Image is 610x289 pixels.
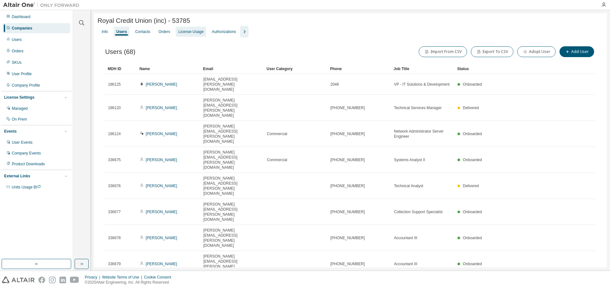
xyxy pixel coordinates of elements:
[394,261,417,266] span: Accountant III
[108,209,121,214] span: 336677
[463,262,482,266] span: Onboarded
[394,183,423,188] span: Technical Analyst
[267,131,287,136] span: Commercial
[139,64,198,74] div: Name
[159,29,170,34] div: Orders
[12,37,22,42] div: Users
[517,46,556,57] button: Adopt User
[463,132,482,136] span: Onboarded
[330,235,365,240] span: [PHONE_NUMBER]
[108,131,121,136] span: 186124
[330,64,389,74] div: Phone
[267,157,287,162] span: Commercial
[12,71,32,76] div: User Profile
[203,254,261,274] span: [PERSON_NAME][EMAIL_ADDRESS][PERSON_NAME][DOMAIN_NAME]
[471,46,513,57] button: Export To CSV
[135,29,150,34] div: Contacts
[116,29,127,34] div: Users
[85,275,102,280] div: Privacy
[463,184,479,188] span: Delivered
[394,129,452,139] span: Network Administrator Server Engineer
[146,132,177,136] a: [PERSON_NAME]
[330,131,365,136] span: [PHONE_NUMBER]
[463,236,482,240] span: Onboarded
[2,277,35,283] img: altair_logo.svg
[12,49,24,54] div: Orders
[12,185,41,189] span: Units Usage BI
[49,277,56,283] img: instagram.svg
[178,29,203,34] div: License Usage
[12,117,27,122] div: On Prem
[203,176,261,196] span: [PERSON_NAME][EMAIL_ADDRESS][PERSON_NAME][DOMAIN_NAME]
[146,236,177,240] a: [PERSON_NAME]
[146,82,177,87] a: [PERSON_NAME]
[4,174,30,179] div: External Links
[108,82,121,87] span: 186125
[267,64,325,74] div: User Category
[330,183,365,188] span: [PHONE_NUMBER]
[12,14,30,19] div: Dashboard
[463,82,482,87] span: Onboarded
[203,150,261,170] span: [PERSON_NAME][EMAIL_ADDRESS][PERSON_NAME][DOMAIN_NAME]
[3,2,83,8] img: Altair One
[38,277,45,283] img: facebook.svg
[394,235,417,240] span: Accountant III
[457,64,557,74] div: Status
[12,106,28,111] div: Managed
[146,158,177,162] a: [PERSON_NAME]
[203,64,261,74] div: Email
[12,83,40,88] div: Company Profile
[203,124,261,144] span: [PERSON_NAME][EMAIL_ADDRESS][PERSON_NAME][DOMAIN_NAME]
[463,106,479,110] span: Delivered
[12,26,32,31] div: Companies
[59,277,66,283] img: linkedin.svg
[203,202,261,222] span: [PERSON_NAME][EMAIL_ADDRESS][PERSON_NAME][DOMAIN_NAME]
[102,275,144,280] div: Website Terms of Use
[85,280,175,285] p: © 2025 Altair Engineering, Inc. All Rights Reserved.
[330,82,339,87] span: 2048
[394,82,450,87] span: VP - IT Solutions & Development
[394,105,442,110] span: Technical Services Manager
[70,277,79,283] img: youtube.svg
[394,64,452,74] div: Job Title
[108,64,134,74] div: MDH ID
[105,48,135,56] span: Users (68)
[146,106,177,110] a: [PERSON_NAME]
[4,95,34,100] div: License Settings
[394,157,425,162] span: Systems Analyst II
[108,235,121,240] span: 336678
[419,46,467,57] button: Import From CSV
[212,29,236,34] div: Authorizations
[108,157,121,162] span: 336675
[330,261,365,266] span: [PHONE_NUMBER]
[144,275,175,280] div: Cookie Consent
[394,209,443,214] span: Collection Support Specialist
[12,161,45,167] div: Product Downloads
[12,60,22,65] div: SKUs
[12,151,41,156] div: Company Events
[463,158,482,162] span: Onboarded
[463,210,482,214] span: Onboarded
[108,183,121,188] span: 336676
[108,105,121,110] span: 186120
[203,228,261,248] span: [PERSON_NAME][EMAIL_ADDRESS][PERSON_NAME][DOMAIN_NAME]
[108,261,121,266] span: 336679
[330,157,365,162] span: [PHONE_NUMBER]
[4,129,17,134] div: Events
[146,210,177,214] a: [PERSON_NAME]
[146,262,177,266] a: [PERSON_NAME]
[330,105,365,110] span: [PHONE_NUMBER]
[330,209,365,214] span: [PHONE_NUMBER]
[98,17,190,24] span: Royal Credit Union (inc) - 53785
[559,46,594,57] button: Add User
[12,140,32,145] div: User Events
[203,98,261,118] span: [PERSON_NAME][EMAIL_ADDRESS][PERSON_NAME][DOMAIN_NAME]
[146,184,177,188] a: [PERSON_NAME]
[203,77,261,92] span: [EMAIL_ADDRESS][PERSON_NAME][DOMAIN_NAME]
[102,29,108,34] div: Info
